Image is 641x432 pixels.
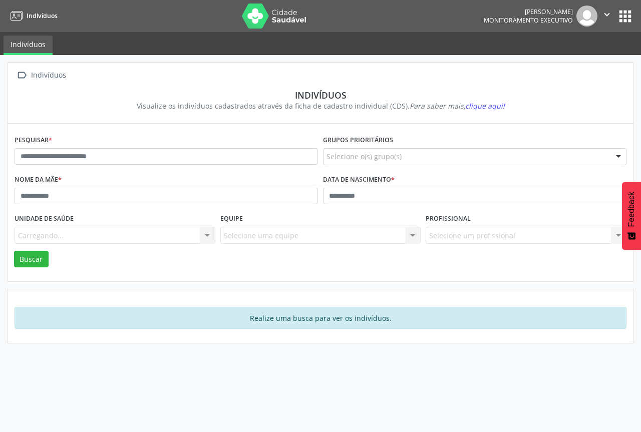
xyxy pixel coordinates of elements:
[4,36,53,55] a: Indivíduos
[15,307,626,329] div: Realize uma busca para ver os indivíduos.
[426,211,471,227] label: Profissional
[616,8,634,25] button: apps
[15,133,52,148] label: Pesquisar
[15,68,68,83] a:  Indivíduos
[22,90,619,101] div: Indivíduos
[15,172,62,188] label: Nome da mãe
[22,101,619,111] div: Visualize os indivíduos cadastrados através da ficha de cadastro individual (CDS).
[601,9,612,20] i: 
[14,251,49,268] button: Buscar
[410,101,505,111] i: Para saber mais,
[576,6,597,27] img: img
[7,8,58,24] a: Indivíduos
[627,192,636,227] span: Feedback
[484,16,573,25] span: Monitoramento Executivo
[597,6,616,27] button: 
[15,68,29,83] i: 
[622,182,641,250] button: Feedback - Mostrar pesquisa
[323,133,393,148] label: Grupos prioritários
[465,101,505,111] span: clique aqui!
[29,68,68,83] div: Indivíduos
[323,172,395,188] label: Data de nascimento
[327,151,402,162] span: Selecione o(s) grupo(s)
[27,12,58,20] span: Indivíduos
[15,211,74,227] label: Unidade de saúde
[484,8,573,16] div: [PERSON_NAME]
[220,211,243,227] label: Equipe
